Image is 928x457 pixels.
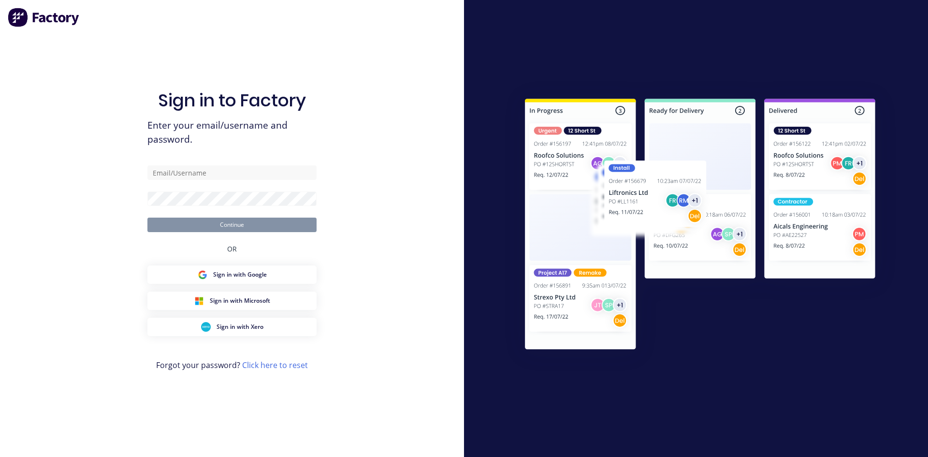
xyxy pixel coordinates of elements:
button: Xero Sign inSign in with Xero [147,318,317,336]
img: Google Sign in [198,270,207,280]
img: Microsoft Sign in [194,296,204,306]
button: Microsoft Sign inSign in with Microsoft [147,292,317,310]
h1: Sign in to Factory [158,90,306,111]
span: Sign in with Google [213,270,267,279]
span: Forgot your password? [156,359,308,371]
img: Xero Sign in [201,322,211,332]
img: Factory [8,8,80,27]
input: Email/Username [147,165,317,180]
a: Click here to reset [242,360,308,370]
span: Enter your email/username and password. [147,118,317,147]
div: OR [227,232,237,265]
span: Sign in with Xero [217,323,263,331]
span: Sign in with Microsoft [210,296,270,305]
button: Google Sign inSign in with Google [147,265,317,284]
button: Continue [147,218,317,232]
img: Sign in [504,79,897,372]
